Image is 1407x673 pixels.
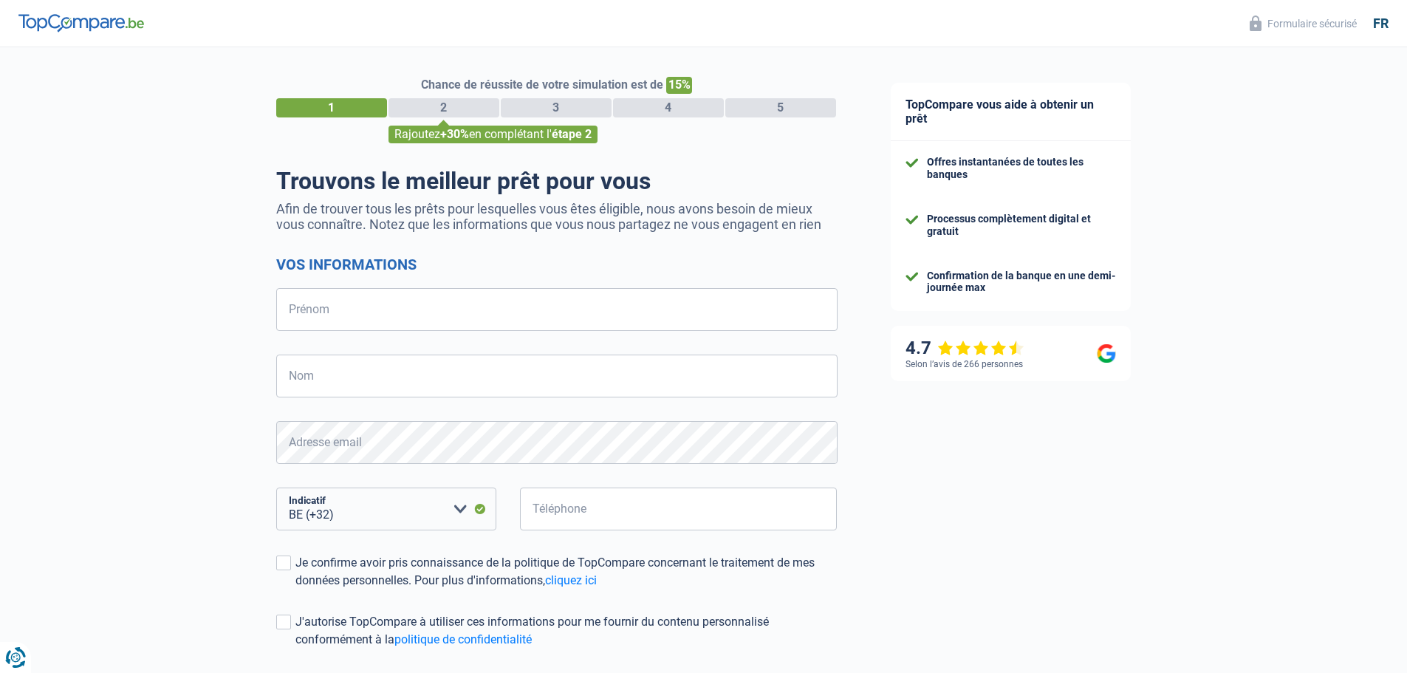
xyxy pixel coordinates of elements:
div: Je confirme avoir pris connaissance de la politique de TopCompare concernant le traitement de mes... [295,554,838,590]
div: Offres instantanées de toutes les banques [927,156,1116,181]
div: Rajoutez en complétant l' [388,126,598,143]
div: J'autorise TopCompare à utiliser ces informations pour me fournir du contenu personnalisé conform... [295,613,838,649]
a: politique de confidentialité [394,632,532,646]
div: 5 [725,98,836,117]
div: Confirmation de la banque en une demi-journée max [927,270,1116,295]
div: fr [1373,16,1389,32]
input: 401020304 [520,488,838,530]
span: +30% [440,127,469,141]
h1: Trouvons le meilleur prêt pour vous [276,167,838,195]
div: 2 [388,98,499,117]
img: TopCompare Logo [18,14,144,32]
div: 4 [613,98,724,117]
div: 4.7 [906,338,1024,359]
h2: Vos informations [276,256,838,273]
div: 3 [501,98,612,117]
span: étape 2 [552,127,592,141]
a: cliquez ici [545,573,597,587]
span: 15% [666,77,692,94]
button: Formulaire sécurisé [1241,11,1366,35]
div: Processus complètement digital et gratuit [927,213,1116,238]
div: 1 [276,98,387,117]
span: Chance de réussite de votre simulation est de [421,78,663,92]
div: TopCompare vous aide à obtenir un prêt [891,83,1131,141]
p: Afin de trouver tous les prêts pour lesquelles vous êtes éligible, nous avons besoin de mieux vou... [276,201,838,232]
div: Selon l’avis de 266 personnes [906,359,1023,369]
